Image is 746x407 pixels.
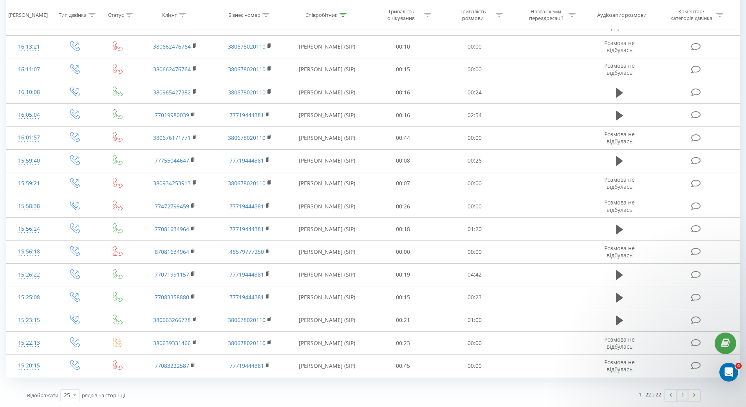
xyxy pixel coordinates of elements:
a: 48579777250 [229,248,264,255]
td: 01:20 [439,218,511,241]
td: [PERSON_NAME] (SIP) [287,286,367,309]
div: Статус [108,11,124,18]
div: 16:11:07 [14,62,44,77]
div: Коментар/категорія дзвінка [668,8,714,22]
span: Розмова не відбулась [604,199,635,213]
iframe: Intercom live chat [719,363,738,382]
td: 00:00 [439,58,511,81]
a: 380678020110 [228,316,266,324]
td: 00:24 [439,81,511,104]
a: 380639331466 [153,339,191,347]
td: 00:26 [439,149,511,172]
a: 380676171771 [153,134,191,141]
a: 380678020110 [228,65,266,73]
span: Розмова не відбулась [604,62,635,76]
a: 380678020110 [228,89,266,96]
a: 77719444381 [229,111,264,119]
a: 77719444381 [229,225,264,233]
span: рядків на сторінці [82,392,125,399]
div: Тривалість розмови [452,8,494,22]
td: [PERSON_NAME] (SIP) [287,149,367,172]
td: 00:26 [367,195,439,218]
td: 00:10 [367,35,439,58]
div: Співробітник [305,11,338,18]
div: Назва схеми переадресації [525,8,567,22]
td: 00:00 [439,241,511,263]
td: [PERSON_NAME] (SIP) [287,127,367,149]
td: 00:00 [439,35,511,58]
td: [PERSON_NAME] (SIP) [287,195,367,218]
td: 00:00 [439,355,511,377]
span: Розмова не відбулась [604,358,635,373]
td: 00:18 [367,218,439,241]
td: 00:00 [367,241,439,263]
td: 00:00 [439,332,511,355]
div: Клієнт [162,11,177,18]
div: 16:05:04 [14,107,44,123]
a: 380662476764 [153,65,191,73]
span: Розмова не відбулась [604,130,635,145]
span: Розмова не відбулась [604,176,635,190]
a: 380965427382 [153,89,191,96]
td: [PERSON_NAME] (SIP) [287,263,367,286]
td: [PERSON_NAME] (SIP) [287,309,367,331]
td: 01:00 [439,309,511,331]
div: 16:10:08 [14,85,44,100]
div: 15:59:21 [14,176,44,191]
td: 00:21 [367,309,439,331]
a: 77472799459 [155,203,189,210]
td: 00:44 [367,127,439,149]
div: 15:56:18 [14,244,44,259]
a: 77071991157 [155,271,189,278]
td: 00:00 [439,172,511,195]
div: 15:23:15 [14,313,44,328]
div: 1 - 22 з 22 [639,391,661,398]
a: 380934253913 [153,179,191,187]
td: 00:00 [439,195,511,218]
a: 77719444381 [229,362,264,369]
span: Розмова не відбулась [604,336,635,350]
div: 25 [64,391,70,399]
td: 00:08 [367,149,439,172]
a: 77083222587 [155,362,189,369]
a: 380678020110 [228,179,266,187]
a: 77081634964 [155,225,189,233]
div: 15:58:38 [14,199,44,214]
td: 00:15 [367,286,439,309]
td: [PERSON_NAME] (SIP) [287,332,367,355]
td: [PERSON_NAME] (SIP) [287,35,367,58]
div: [PERSON_NAME] [8,11,48,18]
td: 04:42 [439,263,511,286]
a: 380662476764 [153,43,191,50]
td: [PERSON_NAME] (SIP) [287,58,367,81]
td: [PERSON_NAME] (SIP) [287,104,367,127]
div: 15:59:40 [14,153,44,168]
td: 00:16 [367,104,439,127]
td: 00:23 [367,332,439,355]
span: 4 [735,363,742,369]
div: 16:13:21 [14,39,44,54]
a: 77719444381 [229,157,264,164]
div: Бізнес номер [228,11,260,18]
a: 380663266778 [153,316,191,324]
td: [PERSON_NAME] (SIP) [287,81,367,104]
a: 77755044647 [155,157,189,164]
td: 02:54 [439,104,511,127]
a: 77719444381 [229,293,264,301]
span: Розмова не відбулась [604,39,635,54]
div: Тип дзвінка [59,11,87,18]
div: 16:01:57 [14,130,44,145]
td: [PERSON_NAME] (SIP) [287,172,367,195]
td: 00:19 [367,263,439,286]
td: 00:07 [367,172,439,195]
div: Аудіозапис розмови [597,11,647,18]
a: 380678020110 [228,43,266,50]
a: 380678020110 [228,134,266,141]
td: [PERSON_NAME] (SIP) [287,218,367,241]
div: 15:25:08 [14,290,44,305]
td: [PERSON_NAME] (SIP) [287,355,367,377]
div: 15:20:15 [14,358,44,373]
td: 00:23 [439,286,511,309]
td: 00:45 [367,355,439,377]
td: 00:15 [367,58,439,81]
